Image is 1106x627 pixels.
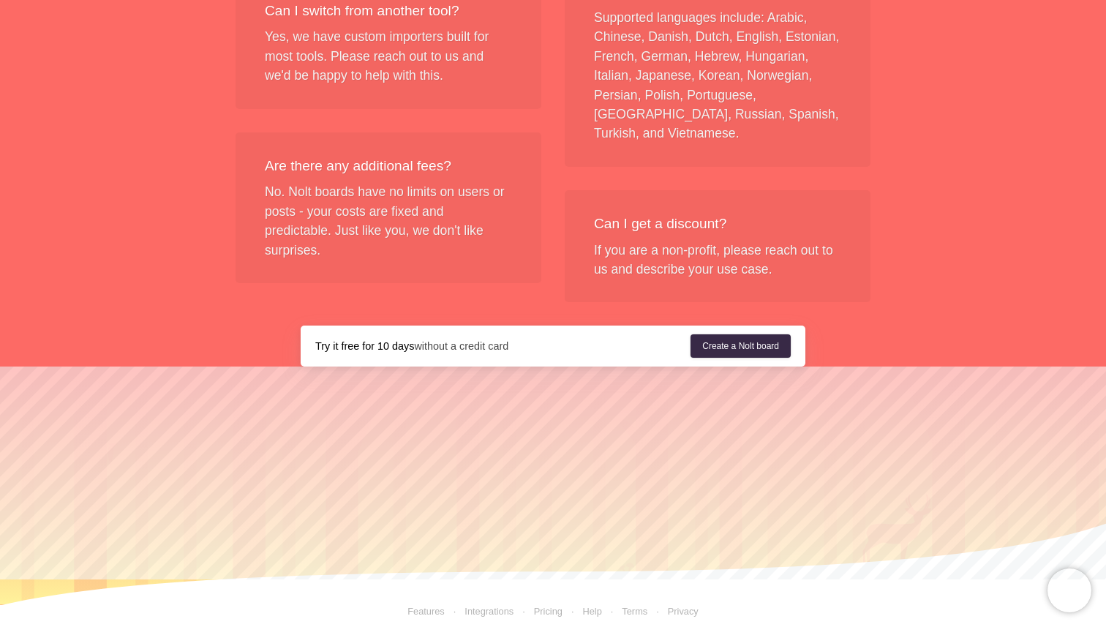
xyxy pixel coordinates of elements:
div: If you are a non-profit, please reach out to us and describe your use case. [565,190,870,303]
div: Are there any additional fees? [265,156,512,177]
div: without a credit card [315,339,691,353]
a: Help [582,606,601,617]
a: Integrations [445,606,513,617]
strong: Try it free for 10 days [315,340,414,352]
div: Can I switch from another tool? [265,1,512,22]
a: Features [407,606,445,617]
a: Terms [602,606,647,617]
div: Can I get a discount? [594,214,841,235]
iframe: Chatra live chat [1047,568,1091,612]
a: Pricing [513,606,563,617]
div: No. Nolt boards have no limits on users or posts - your costs are fixed and predictable. Just lik... [236,132,541,283]
a: Create a Nolt board [691,334,791,358]
a: Privacy [647,606,699,617]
